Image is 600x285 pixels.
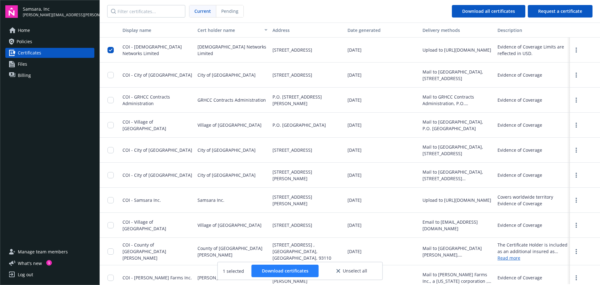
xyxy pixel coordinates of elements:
span: P.O. [GEOGRAPHIC_DATA] [272,122,326,128]
a: more [572,71,580,79]
span: Samsara Inc. [197,197,224,203]
a: more [572,274,580,282]
a: more [572,171,580,179]
span: Manage team members [18,247,68,257]
span: [PERSON_NAME][EMAIL_ADDRESS][PERSON_NAME][DOMAIN_NAME] [23,12,94,18]
button: Cert holder name [195,23,270,38]
span: COI - Village of [GEOGRAPHIC_DATA] [122,219,166,232]
div: Mail to [GEOGRAPHIC_DATA], [STREET_ADDRESS] [422,69,492,82]
a: more [572,248,580,255]
span: Files [18,59,27,69]
div: The Certificate Holder is included as an additional insured as required by a written contract wit... [497,242,567,255]
span: COI - Samsara Inc. [122,197,161,203]
span: Village of [GEOGRAPHIC_DATA] [197,122,262,128]
button: What's new1 [5,260,52,267]
span: City of [GEOGRAPHIC_DATA] [197,172,256,178]
span: [DATE] [347,72,362,78]
span: County of [GEOGRAPHIC_DATA][PERSON_NAME] [197,245,267,258]
span: [STREET_ADDRESS][PERSON_NAME] [272,169,342,182]
input: Toggle Row Selected [107,122,114,128]
div: Mail to [GEOGRAPHIC_DATA][PERSON_NAME], [STREET_ADDRESS] , [GEOGRAPHIC_DATA], [GEOGRAPHIC_DATA], ... [422,245,492,258]
span: City of [GEOGRAPHIC_DATA] [197,72,256,78]
span: COI - City of [GEOGRAPHIC_DATA] [122,147,192,153]
a: more [572,146,580,154]
span: [STREET_ADDRESS][PERSON_NAME] [272,194,342,207]
span: [DEMOGRAPHIC_DATA] Networks Limited [197,43,267,57]
input: Toggle Row Selected [107,72,114,78]
div: Date generated [347,27,417,33]
button: Delivery methods [420,23,495,38]
span: City of [GEOGRAPHIC_DATA] [197,147,256,153]
span: Download certificates [262,268,308,274]
button: Description [495,23,570,38]
span: COI - [DEMOGRAPHIC_DATA] Networks Limited [122,44,182,56]
input: Toggle Row Selected [107,222,114,228]
a: Certificates [5,48,94,58]
a: more [572,121,580,129]
span: [DATE] [347,122,362,128]
div: Cert holder name [197,27,261,33]
button: Address [270,23,345,38]
div: Delivery methods [422,27,492,33]
div: Display name [122,27,192,33]
span: Billing [18,70,31,80]
div: 1 [46,259,52,265]
div: Mail to [GEOGRAPHIC_DATA], [STREET_ADDRESS] [422,144,492,157]
input: Toggle Row Selected [107,47,114,53]
span: [DATE] [347,147,362,153]
span: [DATE] [347,172,362,178]
a: more [572,221,580,229]
span: [STREET_ADDRESS] [272,72,312,78]
button: Request a certificate [528,5,592,18]
div: Evidence of Coverage [497,147,542,153]
div: Mail to [GEOGRAPHIC_DATA], P.O. [GEOGRAPHIC_DATA] [422,119,492,132]
span: COI - County of [GEOGRAPHIC_DATA][PERSON_NAME] [122,242,166,261]
span: Current [194,8,211,14]
a: Read more [497,255,567,261]
span: [DATE] [347,222,362,228]
input: Toggle Row Selected [107,275,114,281]
div: Email to [EMAIL_ADDRESS][DOMAIN_NAME] [422,219,492,232]
div: Address [272,27,342,33]
div: Upload to [URL][DOMAIN_NAME] [422,47,491,53]
span: [PERSON_NAME] Farms Inc. [197,274,255,281]
span: 1 selected [223,268,244,274]
button: Date generated [345,23,420,38]
div: Evidence of Coverage [497,72,542,78]
input: Toggle Row Selected [107,172,114,178]
span: COI - City of [GEOGRAPHIC_DATA] [122,172,192,178]
span: Home [18,25,30,35]
div: Mail to [GEOGRAPHIC_DATA], [STREET_ADDRESS][PERSON_NAME] [422,169,492,182]
button: Download all certificates [452,5,525,18]
button: Display name [120,23,195,38]
div: Evidence of Coverage [497,172,542,178]
input: Toggle Row Selected [107,97,114,103]
button: Unselect all [326,265,377,277]
a: Files [5,59,94,69]
div: Evidence of Coverage [497,274,542,281]
div: Evidence of Coverage [497,222,542,228]
span: COI - Village of [GEOGRAPHIC_DATA] [122,119,166,131]
span: Pending [216,5,243,17]
img: navigator-logo.svg [5,5,18,18]
a: more [572,196,580,204]
a: more [572,96,580,104]
input: Toggle Row Selected [107,248,114,255]
span: What ' s new [18,260,42,267]
span: GRHCC Contracts Administration [197,97,266,103]
button: Download certificates [252,265,319,277]
a: Home [5,25,94,35]
div: Mail to GRHCC Contracts Administration, P.O. [STREET_ADDRESS] [422,94,492,107]
span: Request a certificate [538,8,582,14]
div: Evidence of Coverage Limits are reflected in USD. [497,43,567,57]
button: Samsara, Inc[PERSON_NAME][EMAIL_ADDRESS][PERSON_NAME][DOMAIN_NAME] [23,5,94,18]
div: Evidence of Coverage [497,122,542,128]
div: Upload to [URL][DOMAIN_NAME] [422,197,491,203]
span: [DATE] [347,197,362,203]
span: Unselect all [343,269,367,273]
a: more [572,46,580,54]
span: [DATE] [347,248,362,255]
span: [STREET_ADDRESS] , [GEOGRAPHIC_DATA], [GEOGRAPHIC_DATA], 93110 [272,242,342,261]
span: [STREET_ADDRESS] [272,222,312,228]
span: P.O. [STREET_ADDRESS][PERSON_NAME] [272,94,342,107]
